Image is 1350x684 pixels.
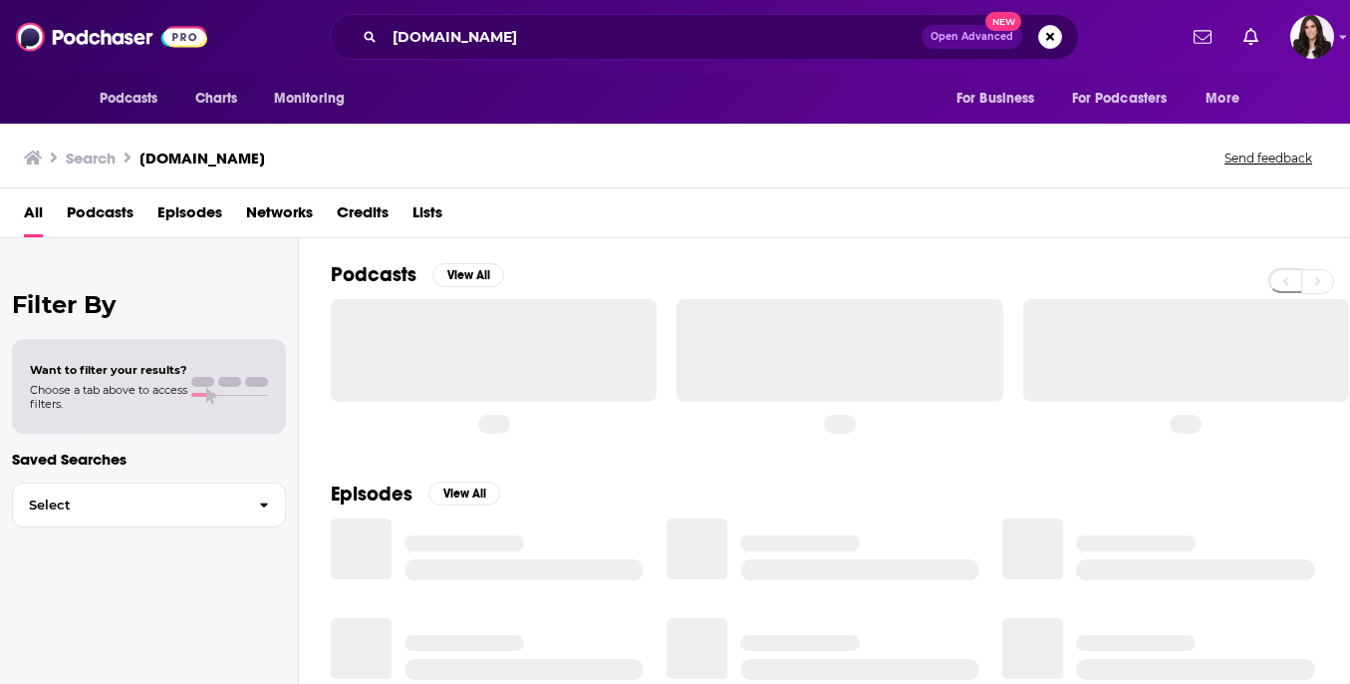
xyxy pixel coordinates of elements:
span: Charts [195,85,238,113]
button: View All [432,263,504,287]
span: More [1206,85,1239,113]
div: Search podcasts, credits, & more... [330,14,1079,60]
a: Podcasts [67,196,134,237]
a: Charts [182,80,250,118]
a: PodcastsView All [331,262,504,287]
button: open menu [260,80,371,118]
a: Credits [337,196,389,237]
span: Podcasts [100,85,158,113]
span: Open Advanced [931,32,1013,42]
a: Lists [412,196,442,237]
h3: [DOMAIN_NAME] [139,149,265,168]
span: Select [13,499,243,512]
span: Monitoring [274,85,345,113]
button: Show profile menu [1290,15,1334,59]
button: open menu [1059,80,1197,118]
button: Send feedback [1218,150,1318,167]
h2: Podcasts [331,262,416,287]
a: All [24,196,43,237]
a: Episodes [157,196,222,237]
img: Podchaser - Follow, Share and Rate Podcasts [16,18,207,56]
h3: Search [66,149,116,168]
span: For Podcasters [1072,85,1168,113]
span: Logged in as RebeccaShapiro [1290,15,1334,59]
span: New [985,12,1021,31]
span: For Business [956,85,1035,113]
span: Want to filter your results? [30,363,187,377]
button: open menu [1192,80,1264,118]
a: Networks [246,196,313,237]
span: Choose a tab above to access filters. [30,383,187,411]
button: Select [12,483,286,527]
button: open menu [86,80,184,118]
img: User Profile [1290,15,1334,59]
button: open menu [943,80,1060,118]
a: EpisodesView All [331,482,500,507]
a: Show notifications dropdown [1235,20,1266,54]
button: View All [428,482,500,506]
h2: Episodes [331,482,412,507]
p: Saved Searches [12,450,286,469]
a: Show notifications dropdown [1186,20,1219,54]
input: Search podcasts, credits, & more... [385,21,922,53]
button: Open AdvancedNew [922,25,1022,49]
h2: Filter By [12,290,286,319]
